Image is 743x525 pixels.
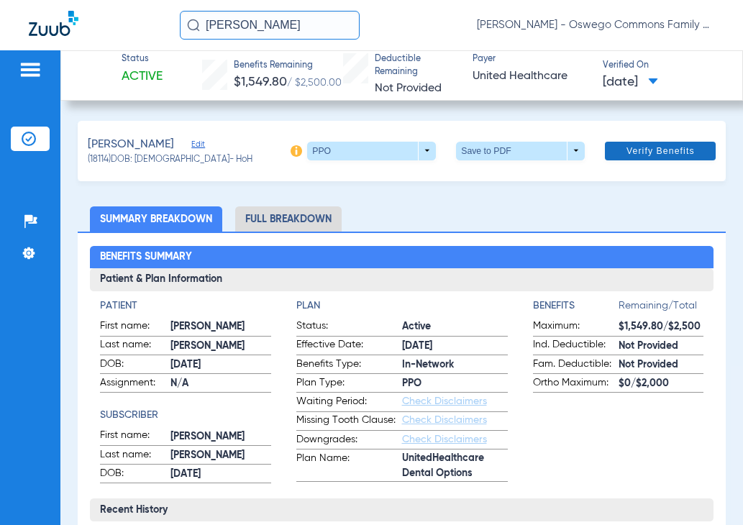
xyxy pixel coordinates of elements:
[100,408,270,423] h4: Subscriber
[235,206,342,232] li: Full Breakdown
[90,246,714,269] h2: Benefits Summary
[477,18,714,32] span: [PERSON_NAME] - Oswego Commons Family Dental
[402,357,508,373] span: In-Network
[307,142,436,160] button: PPO
[90,498,714,521] h3: Recent History
[100,357,170,374] span: DOB:
[296,337,402,355] span: Effective Date:
[533,357,619,374] span: Fam. Deductible:
[296,394,402,411] span: Waiting Period:
[533,298,619,319] app-breakdown-title: Benefits
[402,319,508,334] span: Active
[287,78,342,88] span: / $2,500.00
[170,319,270,334] span: [PERSON_NAME]
[533,337,619,355] span: Ind. Deductible:
[170,376,270,391] span: N/A
[122,68,163,86] span: Active
[296,375,402,393] span: Plan Type:
[90,206,222,232] li: Summary Breakdown
[473,53,590,66] span: Payer
[100,337,170,355] span: Last name:
[291,145,302,157] img: info-icon
[296,451,402,481] span: Plan Name:
[170,429,270,444] span: [PERSON_NAME]
[619,339,703,354] span: Not Provided
[473,68,590,86] span: United Healthcare
[187,19,200,32] img: Search Icon
[170,339,270,354] span: [PERSON_NAME]
[170,448,270,463] span: [PERSON_NAME]
[100,375,170,393] span: Assignment:
[100,447,170,465] span: Last name:
[619,298,703,319] span: Remaining/Total
[626,145,695,157] span: Verify Benefits
[402,434,487,444] a: Check Disclaimers
[180,11,360,40] input: Search for patients
[88,154,252,167] span: (18114) DOB: [DEMOGRAPHIC_DATA] - HoH
[456,142,585,160] button: Save to PDF
[402,451,508,481] span: UnitedHealthcare Dental Options
[296,413,402,430] span: Missing Tooth Clause:
[234,60,342,73] span: Benefits Remaining
[296,357,402,374] span: Benefits Type:
[88,136,174,154] span: [PERSON_NAME]
[296,298,508,314] h4: Plan
[375,53,460,78] span: Deductible Remaining
[619,357,703,373] span: Not Provided
[619,376,703,391] span: $0/$2,000
[605,142,716,160] button: Verify Benefits
[402,339,508,354] span: [DATE]
[90,268,714,291] h3: Patient & Plan Information
[100,319,170,336] span: First name:
[533,319,619,336] span: Maximum:
[19,61,42,78] img: hamburger-icon
[170,467,270,482] span: [DATE]
[234,76,287,88] span: $1,549.80
[170,357,270,373] span: [DATE]
[619,319,703,334] span: $1,549.80/$2,500
[402,415,487,425] a: Check Disclaimers
[191,140,204,153] span: Edit
[402,376,508,391] span: PPO
[533,375,619,393] span: Ortho Maximum:
[603,60,720,73] span: Verified On
[29,11,78,36] img: Zuub Logo
[100,428,170,445] span: First name:
[375,83,442,94] span: Not Provided
[402,396,487,406] a: Check Disclaimers
[100,466,170,483] span: DOB:
[296,432,402,449] span: Downgrades:
[533,298,619,314] h4: Benefits
[296,319,402,336] span: Status:
[603,73,658,91] span: [DATE]
[122,53,163,66] span: Status
[100,298,270,314] h4: Patient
